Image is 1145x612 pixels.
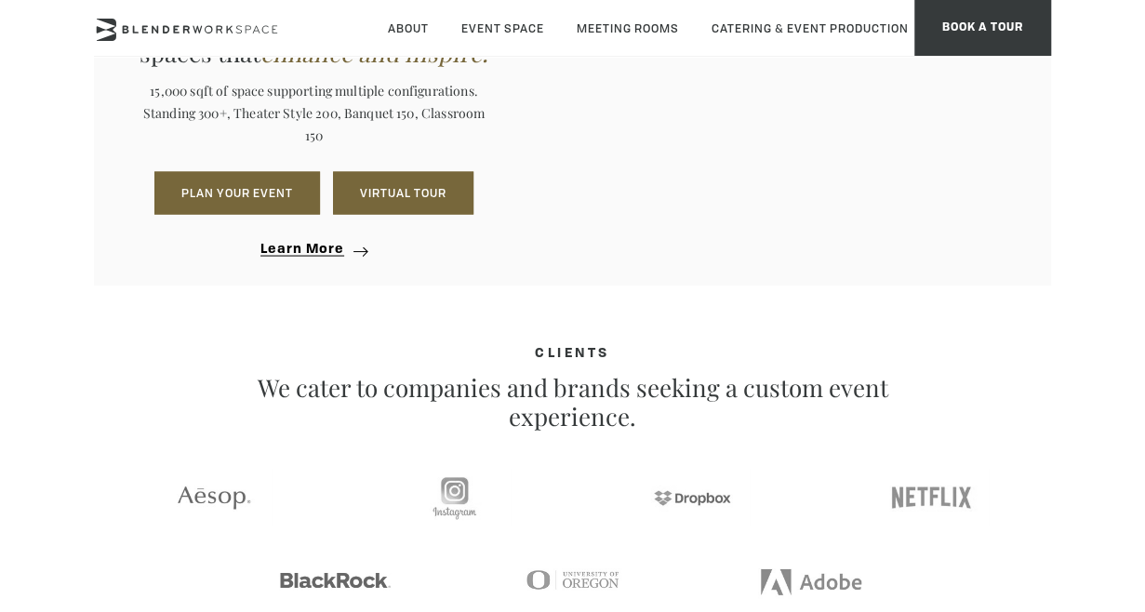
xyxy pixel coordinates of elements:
[154,171,320,214] button: PLAN YOUR EVENT
[260,242,367,255] a: Learn more about corporate event space midtown venue
[139,8,489,66] p: Thoughtfully designed event spaces that
[260,242,344,256] span: Learn More
[247,372,899,430] p: We cater to companies and brands seeking a custom event experience.
[1052,523,1145,612] iframe: Chat Widget
[333,171,473,214] a: Virtual Tour
[118,468,310,526] img: Aesop
[94,345,1051,360] h4: CLIENTS
[139,79,489,145] p: 15,000 sqft of space supporting multiple configurations. Standing 300+, Theater Style 200, Banque...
